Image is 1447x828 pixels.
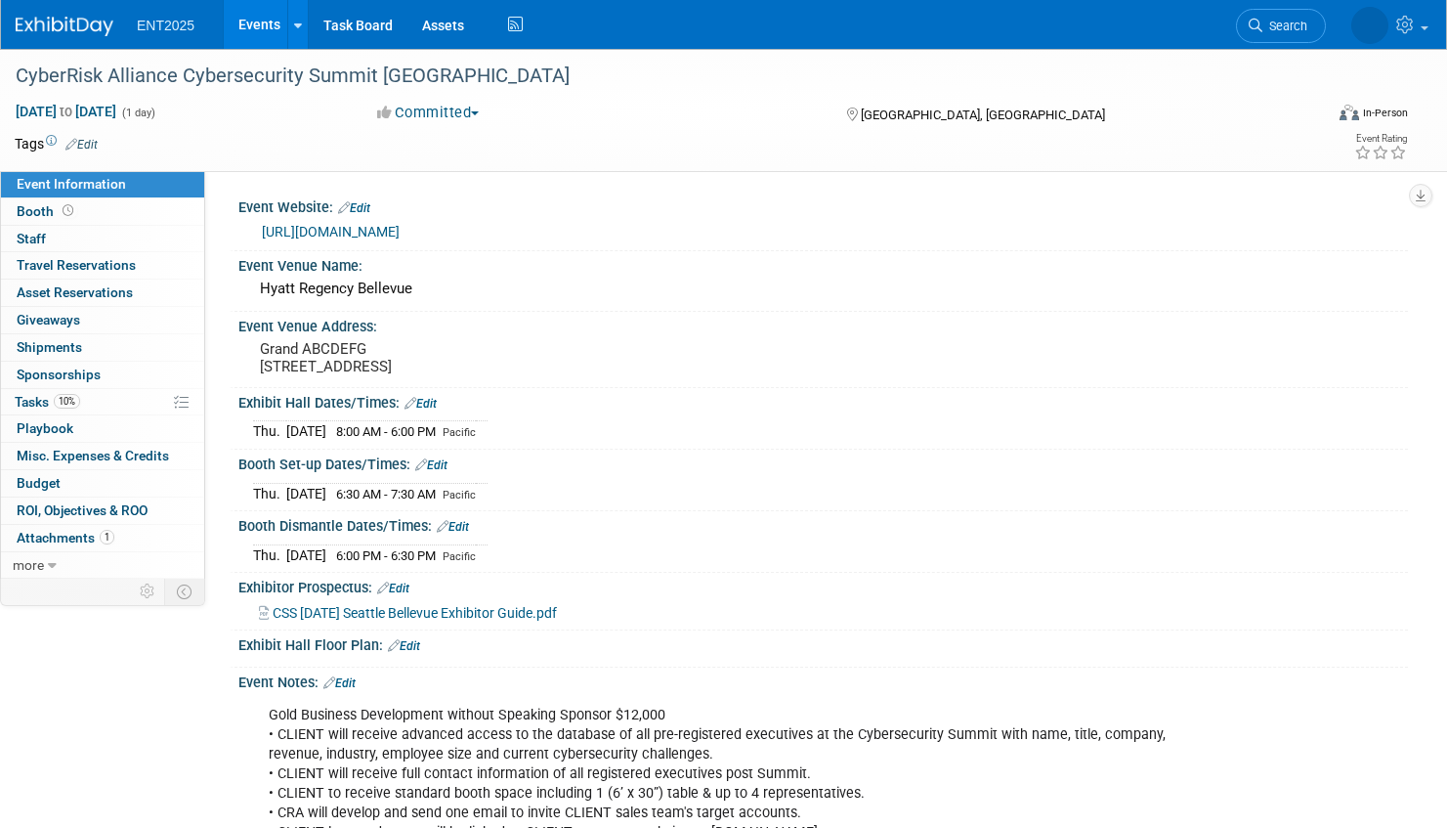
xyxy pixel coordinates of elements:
[17,502,148,518] span: ROI, Objectives & ROO
[861,108,1105,122] span: [GEOGRAPHIC_DATA], [GEOGRAPHIC_DATA]
[17,475,61,491] span: Budget
[238,668,1408,693] div: Event Notes:
[253,483,286,503] td: Thu.
[1340,105,1359,120] img: Format-Inperson.png
[1,498,204,524] a: ROI, Objectives & ROO
[253,545,286,565] td: Thu.
[443,489,476,501] span: Pacific
[336,487,436,501] span: 6:30 AM - 7:30 AM
[1354,134,1407,144] div: Event Rating
[238,251,1408,276] div: Event Venue Name:
[1,252,204,279] a: Travel Reservations
[16,17,113,36] img: ExhibitDay
[377,582,409,595] a: Edit
[1362,106,1408,120] div: In-Person
[59,203,77,218] span: Booth not reserved yet
[1,389,204,415] a: Tasks10%
[17,339,82,355] span: Shipments
[388,639,420,653] a: Edit
[17,312,80,327] span: Giveaways
[15,394,80,410] span: Tasks
[238,388,1408,414] div: Exhibit Hall Dates/Times:
[336,548,436,563] span: 6:00 PM - 6:30 PM
[17,176,126,192] span: Event Information
[1236,9,1326,43] a: Search
[1,362,204,388] a: Sponsorships
[17,284,133,300] span: Asset Reservations
[13,557,44,573] span: more
[15,134,98,153] td: Tags
[120,107,155,119] span: (1 day)
[17,231,46,246] span: Staff
[370,103,487,123] button: Committed
[17,420,73,436] span: Playbook
[437,520,469,534] a: Edit
[1,415,204,442] a: Playbook
[137,18,194,33] span: ENT2025
[100,530,114,545] span: 1
[273,605,557,621] span: CSS [DATE] Seattle Bellevue Exhibitor Guide.pdf
[1,443,204,469] a: Misc. Expenses & Credits
[262,224,400,240] a: [URL][DOMAIN_NAME]
[15,103,117,120] span: [DATE] [DATE]
[1,226,204,252] a: Staff
[1,307,204,333] a: Giveaways
[165,579,205,604] td: Toggle Event Tabs
[238,631,1408,656] div: Exhibit Hall Floor Plan:
[253,421,286,442] td: Thu.
[238,511,1408,537] div: Booth Dismantle Dates/Times:
[404,397,437,411] a: Edit
[65,138,98,152] a: Edit
[1,525,204,551] a: Attachments1
[253,274,1393,304] div: Hyatt Regency Bellevue
[259,605,557,621] a: CSS [DATE] Seattle Bellevue Exhibitor Guide.pdf
[17,367,101,382] span: Sponsorships
[17,203,77,219] span: Booth
[443,550,476,563] span: Pacific
[286,483,326,503] td: [DATE]
[1,552,204,579] a: more
[286,421,326,442] td: [DATE]
[1,171,204,197] a: Event Information
[1,198,204,225] a: Booth
[238,193,1408,218] div: Event Website:
[17,448,169,463] span: Misc. Expenses & Credits
[1,280,204,306] a: Asset Reservations
[54,394,80,409] span: 10%
[323,676,356,690] a: Edit
[443,426,476,439] span: Pacific
[57,104,75,119] span: to
[286,545,326,565] td: [DATE]
[9,59,1290,94] div: CyberRisk Alliance Cybersecurity Summit [GEOGRAPHIC_DATA]
[260,340,704,375] pre: Grand ABCDEFG [STREET_ADDRESS]
[415,458,447,472] a: Edit
[17,257,136,273] span: Travel Reservations
[238,450,1408,475] div: Booth Set-up Dates/Times:
[1,470,204,497] a: Budget
[238,312,1408,336] div: Event Venue Address:
[1262,19,1307,33] span: Search
[1,334,204,361] a: Shipments
[1351,7,1388,44] img: Rose Bodin
[131,579,165,604] td: Personalize Event Tab Strip
[17,530,114,545] span: Attachments
[1200,102,1408,131] div: Event Format
[336,424,436,439] span: 8:00 AM - 6:00 PM
[238,573,1408,598] div: Exhibitor Prospectus:
[338,201,370,215] a: Edit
